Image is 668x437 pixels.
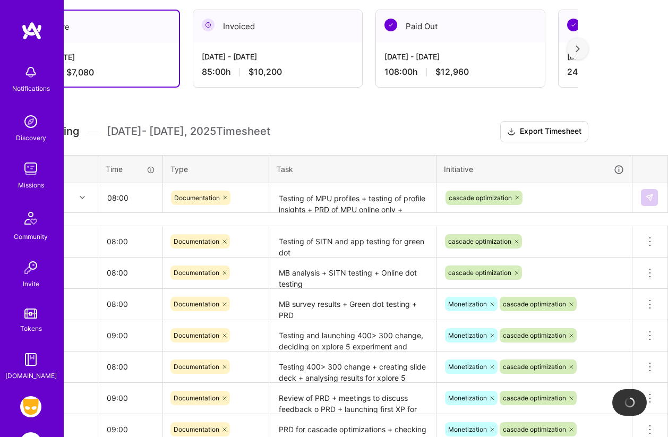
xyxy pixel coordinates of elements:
img: loading [624,397,635,408]
img: Paid Out [567,19,580,31]
div: Time [106,164,155,175]
span: cascade optimization [448,269,511,277]
textarea: Review of PRD + meetings to discuss feedback o PRD + launching first XP for cascade optimization ... [270,384,435,413]
img: Grindr: Product & Marketing [20,396,41,417]
div: Notifications [12,83,50,94]
img: Community [18,205,44,231]
span: Monetization [448,300,487,308]
div: [DATE] - [DATE] [202,51,354,62]
button: Export Timesheet [500,121,588,142]
img: Submit [645,193,654,202]
textarea: Testing 400> 300 change + creating slide deck + analysing results for xplore 5 change + getting r... [270,353,435,382]
div: Active [11,11,179,43]
div: Discovery [16,132,46,143]
textarea: MB analysis + SITN testing + Online dot testing [270,259,435,288]
div: Invoiced [193,10,362,42]
div: null [641,189,659,206]
img: Invite [20,257,41,278]
img: logo [21,21,42,40]
input: HH:MM [98,384,162,412]
div: Community [14,231,48,242]
textarea: MB survey results + Green dot testing + PRD [270,290,435,319]
span: Documentation [174,394,219,402]
span: Monetization [448,425,487,433]
input: HH:MM [98,290,162,318]
input: HH:MM [98,227,162,255]
span: cascade optimization [449,194,512,202]
input: HH:MM [98,259,162,287]
span: Documentation [174,363,219,371]
a: Grindr: Product & Marketing [18,396,44,417]
span: cascade optimization [503,331,566,339]
span: Documentation [174,425,219,433]
input: HH:MM [98,353,162,381]
span: $12,960 [435,66,469,78]
div: 108:00 h [384,66,536,78]
textarea: Testing of MPU profiles + testing of profile insights + PRD of MPU online only + meetings [270,184,435,212]
span: $10,200 [249,66,282,78]
th: Type [163,155,269,183]
i: icon Download [507,126,516,138]
img: guide book [20,349,41,370]
div: [DOMAIN_NAME] [5,370,57,381]
img: right [576,45,580,53]
i: icon Chevron [80,195,85,200]
img: tokens [24,309,37,319]
div: Paid Out [376,10,545,42]
span: cascade optimization [503,300,566,308]
input: HH:MM [98,321,162,349]
div: Initiative [444,163,624,175]
span: Documentation [174,194,220,202]
span: [DATE] - [DATE] , 2025 Timesheet [107,125,270,138]
span: Monetization [448,331,487,339]
span: cascade optimization [503,363,566,371]
div: Missions [18,179,44,191]
input: HH:MM [99,184,162,212]
div: 85:00 h [202,66,354,78]
span: Documentation [174,237,219,245]
span: cascade optimization [503,394,566,402]
img: bell [20,62,41,83]
img: teamwork [20,158,41,179]
span: Documentation [174,300,219,308]
span: cascade optimization [448,237,511,245]
textarea: Testing and launching 400> 300 change, deciding on xplore 5 experiment and finished slide deck to... [270,321,435,350]
span: Monetization [448,394,487,402]
div: [DATE] - [DATE] [384,51,536,62]
img: Paid Out [384,19,397,31]
div: Tokens [20,323,42,334]
span: Documentation [174,331,219,339]
div: Invite [23,278,39,289]
img: Invoiced [202,19,215,31]
span: Monetization [448,363,487,371]
span: cascade optimization [503,425,566,433]
img: discovery [20,111,41,132]
th: Task [269,155,436,183]
div: [DATE] - [DATE] [20,52,170,63]
span: $7,080 [66,67,94,78]
div: 59:00 h [20,67,170,78]
span: Documentation [174,269,219,277]
textarea: Testing of SITN and app testing for green dot [270,227,435,256]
